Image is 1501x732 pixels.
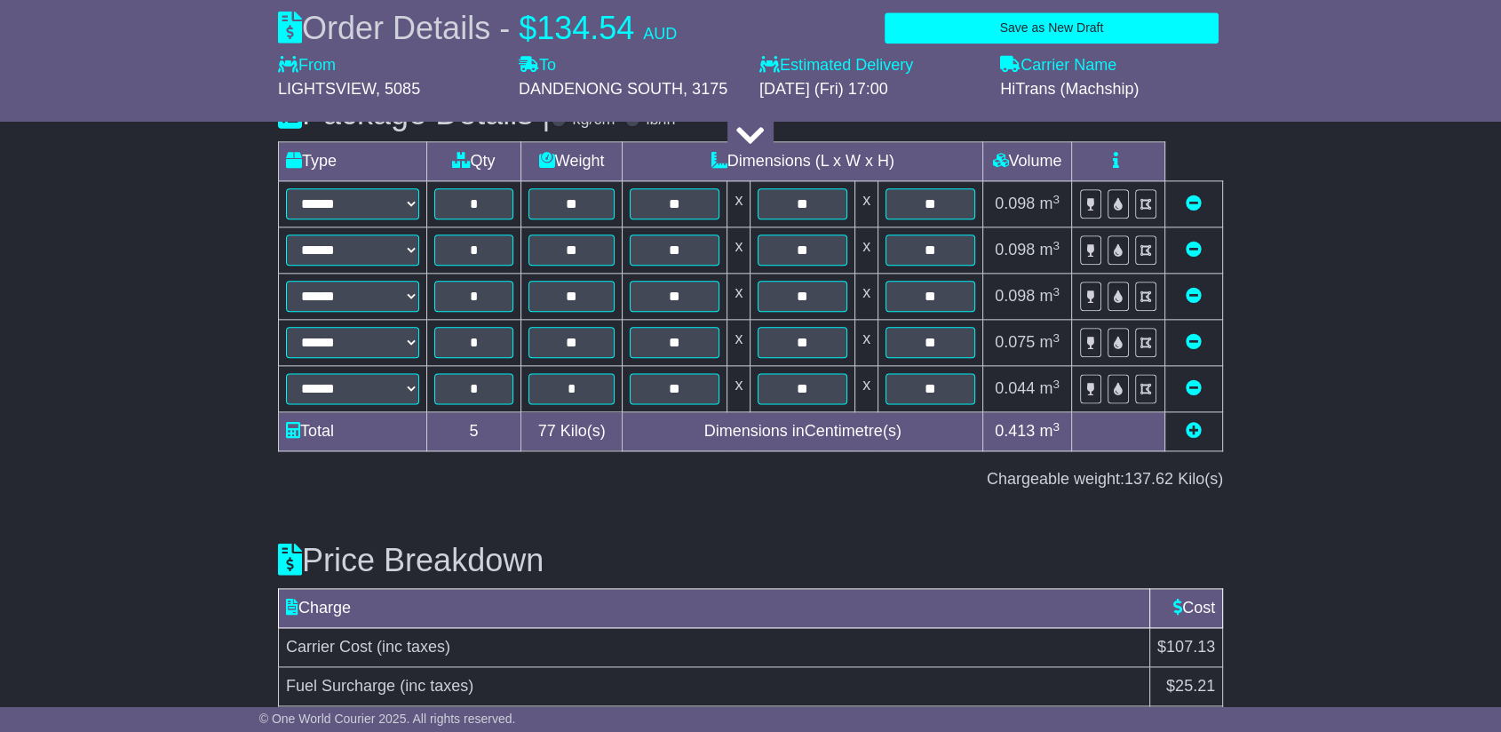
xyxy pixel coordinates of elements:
[683,80,727,98] span: , 3175
[377,638,450,656] span: (inc taxes)
[1052,239,1060,252] sup: 3
[1149,589,1222,628] td: Cost
[995,379,1035,397] span: 0.044
[1186,379,1202,397] a: Remove this item
[995,422,1035,440] span: 0.413
[1166,677,1215,695] span: $25.21
[376,80,420,98] span: , 5085
[1186,241,1202,259] a: Remove this item
[1000,80,1223,99] div: HiTrans (Machship)
[278,56,336,76] label: From
[427,142,521,181] td: Qty
[278,543,1223,578] h3: Price Breakdown
[286,677,395,695] span: Fuel Surcharge
[520,412,623,451] td: Kilo(s)
[727,181,750,227] td: x
[1039,422,1060,440] span: m
[286,638,372,656] span: Carrier Cost
[855,227,878,274] td: x
[995,241,1035,259] span: 0.098
[520,142,623,181] td: Weight
[279,412,427,451] td: Total
[1157,638,1215,656] span: $107.13
[1186,287,1202,305] a: Remove this item
[519,80,683,98] span: DANDENONG SOUTH
[1039,195,1060,212] span: m
[279,142,427,181] td: Type
[1052,193,1060,206] sup: 3
[995,287,1035,305] span: 0.098
[855,274,878,320] td: x
[855,320,878,366] td: x
[995,333,1035,351] span: 0.075
[259,712,516,726] span: © One World Courier 2025. All rights reserved.
[519,56,556,76] label: To
[623,412,983,451] td: Dimensions in Centimetre(s)
[1186,195,1202,212] a: Remove this item
[1124,470,1173,488] span: 137.62
[278,9,677,47] div: Order Details -
[1039,379,1060,397] span: m
[1000,56,1116,76] label: Carrier Name
[519,10,536,46] span: $
[885,12,1219,44] button: Save as New Draft
[759,56,982,76] label: Estimated Delivery
[727,274,750,320] td: x
[536,10,634,46] span: 134.54
[1186,422,1202,440] a: Add new item
[1039,287,1060,305] span: m
[279,589,1150,628] td: Charge
[1039,333,1060,351] span: m
[727,320,750,366] td: x
[427,412,521,451] td: 5
[982,142,1071,181] td: Volume
[855,181,878,227] td: x
[1052,378,1060,391] sup: 3
[400,677,473,695] span: (inc taxes)
[623,142,983,181] td: Dimensions (L x W x H)
[1186,333,1202,351] a: Remove this item
[643,25,677,43] span: AUD
[855,366,878,412] td: x
[727,366,750,412] td: x
[995,195,1035,212] span: 0.098
[278,80,376,98] span: LIGHTSVIEW
[1052,331,1060,345] sup: 3
[278,470,1223,489] div: Chargeable weight: Kilo(s)
[727,227,750,274] td: x
[759,80,982,99] div: [DATE] (Fri) 17:00
[1052,420,1060,434] sup: 3
[1052,285,1060,298] sup: 3
[538,422,556,440] span: 77
[1039,241,1060,259] span: m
